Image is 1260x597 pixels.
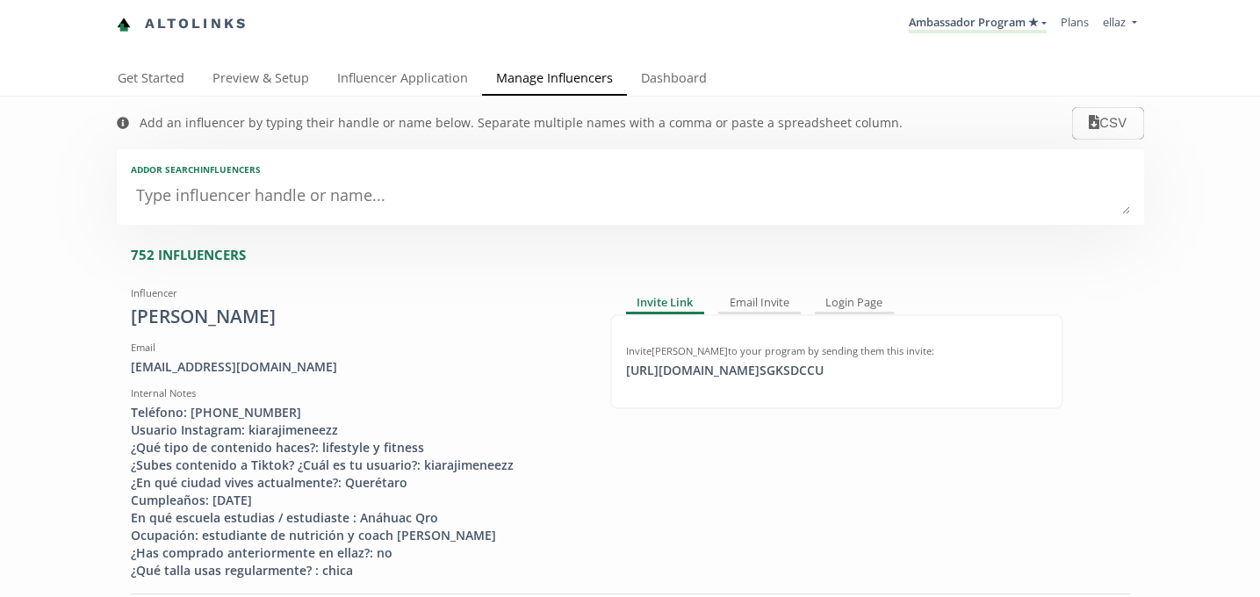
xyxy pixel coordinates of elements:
[140,114,903,132] div: Add an influencer by typing their handle or name below. Separate multiple names with a comma or p...
[131,386,584,400] div: Internal Notes
[718,293,801,314] div: Email Invite
[117,18,131,32] img: favicon-32x32.png
[198,62,323,97] a: Preview & Setup
[117,10,248,39] a: Altolinks
[616,362,834,379] div: [URL][DOMAIN_NAME] SGKSDCCU
[131,163,1130,176] div: Add or search INFLUENCERS
[909,14,1047,33] a: Ambassador Program ★
[1103,14,1126,30] span: ellaz
[1103,14,1136,34] a: ellaz
[131,304,584,330] div: [PERSON_NAME]
[131,286,584,300] div: Influencer
[104,62,198,97] a: Get Started
[18,18,74,70] iframe: chat widget
[627,62,721,97] a: Dashboard
[131,341,584,355] div: Email
[323,62,482,97] a: Influencer Application
[626,293,705,314] div: Invite Link
[131,358,584,376] div: [EMAIL_ADDRESS][DOMAIN_NAME]
[131,246,1144,264] div: 752 INFLUENCERS
[626,344,1048,358] div: Invite [PERSON_NAME] to your program by sending them this invite:
[815,293,895,314] div: Login Page
[1072,107,1143,140] button: CSV
[131,404,584,579] div: Teléfono: [PHONE_NUMBER] Usuario Instagram: kiarajimeneezz ¿Qué tipo de contenido haces?: lifesty...
[1061,14,1089,30] a: Plans
[482,62,627,97] a: Manage Influencers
